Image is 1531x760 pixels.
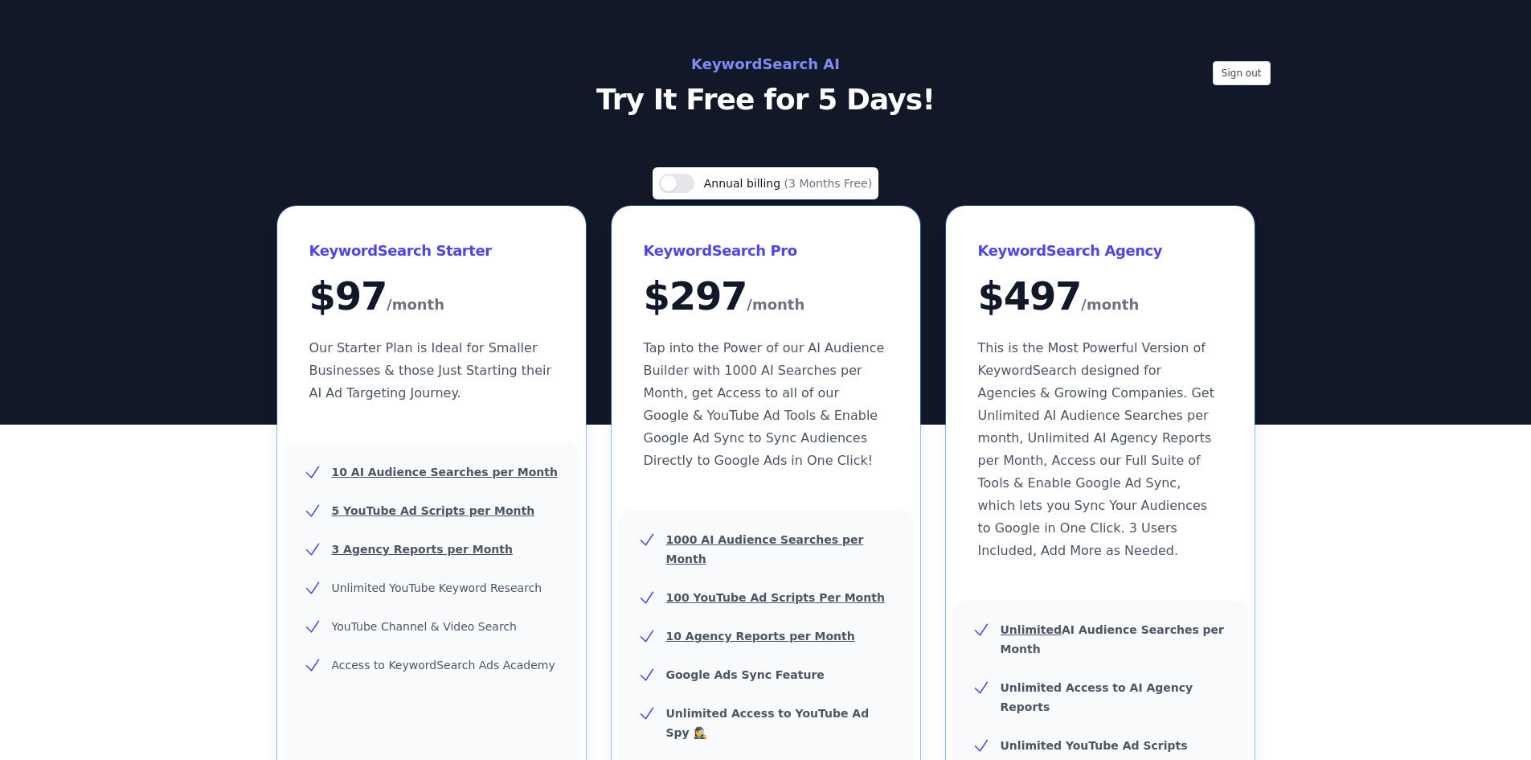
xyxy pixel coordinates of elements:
h3: KeywordSearch Starter [309,238,554,264]
span: Unlimited YouTube Keyword Research [332,581,542,594]
span: Our Starter Plan is Ideal for Smaller Businesses & those Just Starting their AI Ad Targeting Jour... [309,340,552,401]
u: 100 YouTube Ad Scripts Per Month [666,591,885,604]
span: Access to KeywordSearch Ads Academy [332,659,555,672]
b: Unlimited Access to AI Agency Reports [1001,681,1193,713]
b: Google Ads Sync Feature [666,668,825,681]
p: Try It Free for 5 Days! [406,84,1126,116]
h3: KeywordSearch Pro [644,238,888,264]
span: Tap into the Power of our AI Audience Builder with 1000 AI Searches per Month, get Access to all ... [644,340,885,468]
h3: KeywordSearch Agency [978,238,1222,264]
h2: KeywordSearch AI [406,51,1126,77]
div: $ 497 [978,277,1222,318]
b: Unlimited YouTube Ad Scripts [1001,739,1188,752]
u: Unlimited [1001,623,1062,636]
button: Sign out [1213,61,1271,85]
b: Unlimited Access to YouTube Ad Spy 🕵️‍♀️ [666,707,870,739]
u: 10 AI Audience Searches per Month [332,466,558,479]
span: /month [1081,292,1139,318]
u: 5 YouTube Ad Scripts per Month [332,504,535,517]
u: 1000 AI Audience Searches per Month [666,533,864,565]
span: (3 Months Free) [784,177,873,190]
div: $ 97 [309,277,554,318]
span: Annual billing [704,177,784,190]
u: 10 Agency Reports per Month [666,630,855,643]
b: AI Audience Searches per Month [1001,623,1225,655]
span: /month [747,292,804,318]
div: $ 297 [644,277,888,318]
span: YouTube Channel & Video Search [332,620,517,633]
span: /month [387,292,444,318]
u: 3 Agency Reports per Month [332,543,513,556]
span: This is the Most Powerful Version of KeywordSearch designed for Agencies & Growing Companies. Get... [978,340,1214,558]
